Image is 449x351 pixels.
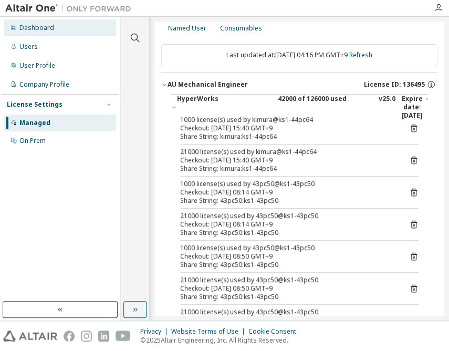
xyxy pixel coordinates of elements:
[180,261,393,269] div: Share String: 43pc50:ks1-43pc50
[402,95,428,120] div: Expire date: [DATE]
[220,24,262,33] div: Consumables
[81,331,92,342] img: instagram.svg
[180,212,393,220] div: 21000 license(s) used by 43pc50@ks1-43pc50
[19,43,38,51] div: Users
[278,95,372,120] div: 42000 of 126000 used
[180,220,393,229] div: Checkout: [DATE] 08:14 GMT+9
[140,327,171,336] div: Privacy
[5,3,137,14] img: Altair One
[180,252,393,261] div: Checkout: [DATE] 08:50 GMT+9
[180,148,393,156] div: 21000 license(s) used by kimura@ks1-44pc64
[180,308,393,316] div: 21000 license(s) used by 43pc50@ks1-43pc50
[180,180,393,188] div: 1000 license(s) used by 43pc50@ks1-43pc50
[180,244,393,252] div: 1000 license(s) used by 43pc50@ks1-43pc50
[349,50,372,59] a: Refresh
[379,95,395,120] div: v25.0
[180,132,393,141] div: Share String: kimura:ks1-44pc64
[7,100,62,109] div: License Settings
[3,331,57,342] img: altair_logo.svg
[177,95,272,120] div: HyperWorks
[140,336,302,345] p: © 2025 Altair Engineering, Inc. All Rights Reserved.
[180,124,393,132] div: Checkout: [DATE] 15:40 GMT+9
[19,24,54,32] div: Dashboard
[168,24,206,33] div: Named User
[171,95,428,120] button: HyperWorks42000 of 126000 usedv25.0Expire date:[DATE]
[19,61,55,70] div: User Profile
[64,331,75,342] img: facebook.svg
[180,164,393,173] div: Share String: kimura:ks1-44pc64
[168,80,248,89] div: AU Mechanical Engineer
[161,44,437,66] div: Last updated at: [DATE] 04:16 PM GMT+9
[116,331,131,342] img: youtube.svg
[98,331,109,342] img: linkedin.svg
[180,197,393,205] div: Share String: 43pc50:ks1-43pc50
[180,229,393,237] div: Share String: 43pc50:ks1-43pc50
[248,327,302,336] div: Cookie Consent
[364,80,425,89] span: License ID: 136495
[161,73,437,96] button: AU Mechanical EngineerLicense ID: 136495
[180,188,393,197] div: Checkout: [DATE] 08:14 GMT+9
[180,293,393,301] div: Share String: 43pc50:ks1-43pc50
[180,284,393,293] div: Checkout: [DATE] 08:50 GMT+9
[19,80,69,89] div: Company Profile
[180,156,393,164] div: Checkout: [DATE] 15:40 GMT+9
[19,137,46,145] div: On Prem
[19,119,50,127] div: Managed
[180,276,393,284] div: 21000 license(s) used by 43pc50@ks1-43pc50
[180,116,393,124] div: 1000 license(s) used by kimura@ks1-44pc64
[171,327,248,336] div: Website Terms of Use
